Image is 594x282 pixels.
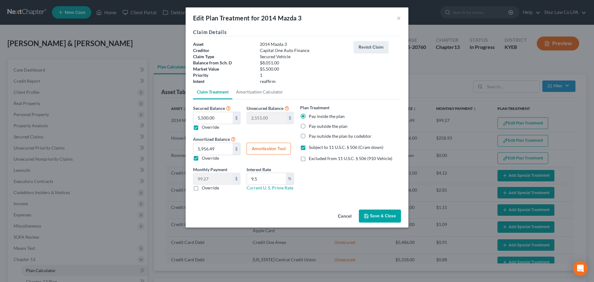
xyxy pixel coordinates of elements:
[193,14,302,22] div: Edit Plan Treatment for 2014 Mazda 3
[233,173,240,185] div: $
[286,112,294,124] div: $
[247,106,283,111] span: Unsecured Balance
[247,166,271,173] label: Interest Rate
[190,41,257,47] div: Asset
[257,72,351,78] div: 1
[232,85,287,99] a: Amortization Calculator
[300,104,329,111] label: Plan Treatment
[257,41,351,47] div: 2014 Mazda 3
[309,156,392,161] span: Excluded from 11 U.S.C. § 506 (910 Vehicle)
[202,124,219,130] label: Override
[247,143,291,155] button: Amortization Tool
[193,166,227,173] label: Monthly Payment
[257,66,351,72] div: $5,500.00
[190,78,257,85] div: Intent
[247,173,286,185] input: 0.00
[193,106,225,111] span: Secured Balance
[193,85,232,99] a: Claim Treatment
[190,47,257,54] div: Creditor
[309,145,383,150] span: Subject to 11 U.S.C. § 506 (Cram down)
[257,60,351,66] div: $8,051.00
[190,66,257,72] div: Market Value
[190,72,257,78] div: Priority
[193,112,233,124] input: 0.00
[257,54,351,60] div: Secured Vehicle
[247,112,286,124] input: 0.00
[333,210,356,223] button: Cancel
[190,60,257,66] div: Balance from Sch. D
[354,41,389,54] button: Revisit Claim
[309,123,347,129] label: Pay outside the plan
[397,14,401,22] button: ×
[309,113,345,119] label: Pay inside the plan
[193,137,230,142] span: Amortized Balance
[359,210,401,223] button: Save & Close
[257,78,351,85] div: reaffirm
[190,54,257,60] div: Claim Type
[247,185,293,190] a: Current U. S. Prime Rate
[193,28,401,36] h5: Claim Details
[573,261,588,276] div: Open Intercom Messenger
[193,173,233,185] input: 0.00
[309,133,372,139] label: Pay outside the plan by codebtor
[286,173,294,185] div: %
[233,143,240,155] div: $
[202,155,219,161] label: Override
[202,185,219,191] label: Override
[193,143,233,155] input: 0.00
[233,112,240,124] div: $
[257,47,351,54] div: Capital One Auto Finance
